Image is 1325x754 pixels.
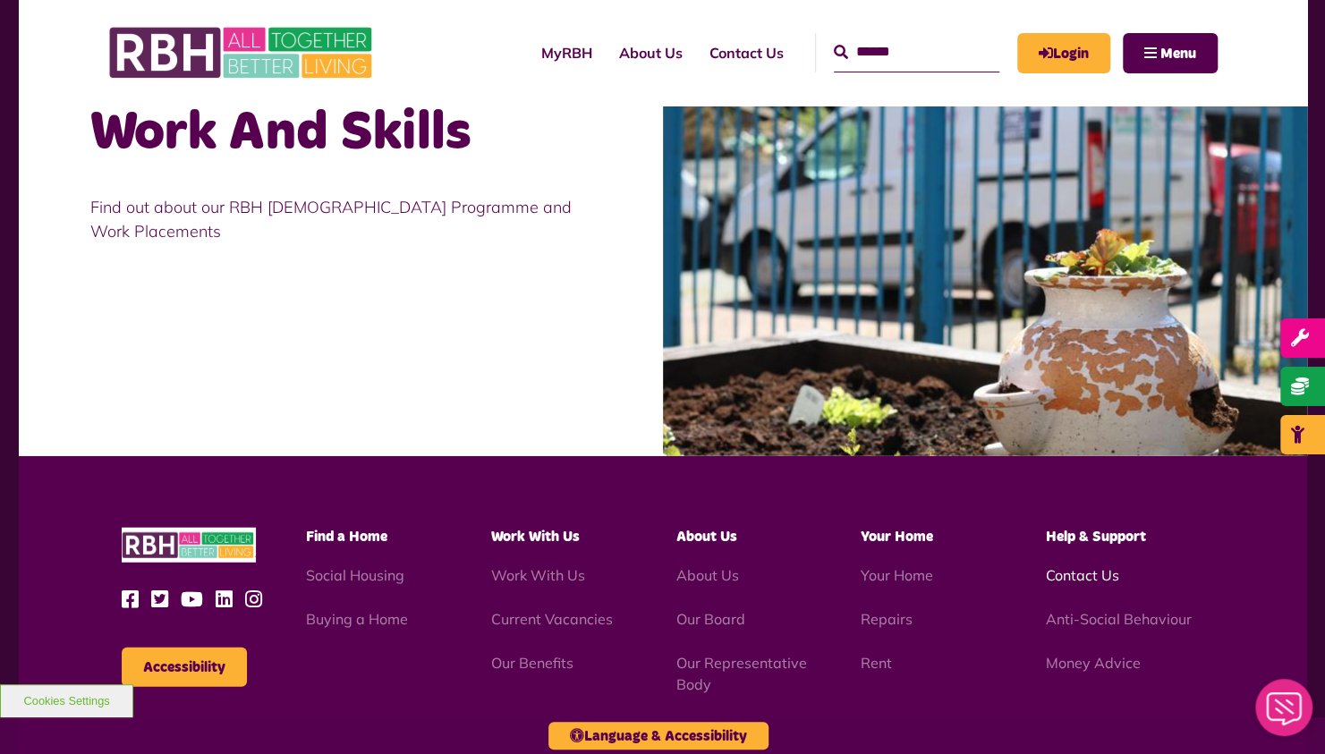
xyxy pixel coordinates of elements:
a: Money Advice [1046,654,1141,672]
span: About Us [675,529,736,544]
a: Current Vacancies [491,610,613,628]
span: Find a Home [306,529,387,544]
span: Your Home [861,529,933,544]
a: Contact Us [1046,566,1119,584]
span: Help & Support [1046,529,1146,544]
button: Navigation [1123,33,1218,73]
button: Language & Accessibility [548,722,769,750]
a: Rent [861,654,892,672]
img: Picture1 [663,27,1307,456]
a: About Us [606,29,696,77]
input: Search [834,33,999,72]
iframe: Netcall Web Assistant for live chat [1244,674,1325,754]
a: Our Benefits [491,654,573,672]
a: Buying a Home [306,610,408,628]
a: Your Home [861,566,933,584]
a: Repairs [861,610,913,628]
a: Anti-Social Behaviour [1046,610,1192,628]
button: Accessibility [122,648,247,687]
a: About Us [675,566,738,584]
span: Work With Us [491,529,580,544]
a: MyRBH [1017,33,1110,73]
img: RBH [108,18,377,88]
a: Our Representative Body [675,654,806,693]
a: Our Board [675,610,744,628]
span: Menu [1160,47,1196,61]
h2: Work And Skills [90,98,591,168]
img: RBH [122,528,256,563]
p: Find out about our RBH [DEMOGRAPHIC_DATA] Programme and Work Placements [90,195,591,243]
a: Social Housing - open in a new tab [306,566,404,584]
a: Contact Us [696,29,797,77]
a: Work With Us [491,566,585,584]
a: MyRBH [528,29,606,77]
